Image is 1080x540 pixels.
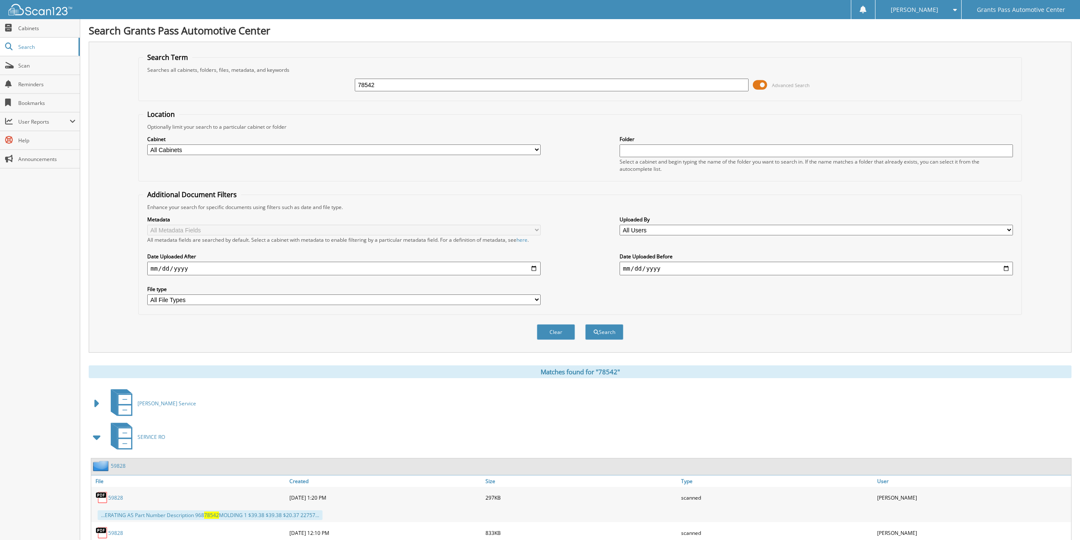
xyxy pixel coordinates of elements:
label: Metadata [147,216,541,223]
div: [PERSON_NAME] [875,489,1071,506]
label: Date Uploaded Before [620,253,1013,260]
a: Created [287,475,483,487]
div: Searches all cabinets, folders, files, metadata, and keywords [143,66,1017,74]
div: All metadata fields are searched by default. Select a cabinet with metadata to enable filtering b... [147,236,541,243]
label: Date Uploaded After [147,253,541,260]
div: scanned [679,489,875,506]
img: folder2.png [93,461,111,471]
a: 59828 [108,494,123,501]
img: PDF.png [95,526,108,539]
span: Bookmarks [18,99,76,107]
span: Help [18,137,76,144]
a: Size [483,475,679,487]
span: Scan [18,62,76,69]
img: PDF.png [95,491,108,504]
div: Enhance your search for specific documents using filters such as date and file type. [143,204,1017,211]
div: Matches found for "78542" [89,365,1072,378]
span: Announcements [18,155,76,163]
div: 297KB [483,489,679,506]
span: 78542 [204,512,219,519]
a: Type [679,475,875,487]
div: Select a cabinet and begin typing the name of the folder you want to search in. If the name match... [620,158,1013,172]
button: Clear [537,324,575,340]
a: User [875,475,1071,487]
span: Reminders [18,81,76,88]
a: [PERSON_NAME] Service [106,387,196,420]
h1: Search Grants Pass Automotive Center [89,23,1072,37]
a: File [91,475,287,487]
div: Optionally limit your search to a particular cabinet or folder [143,123,1017,130]
span: User Reports [18,118,70,125]
input: end [620,262,1013,275]
div: [DATE] 1:20 PM [287,489,483,506]
span: [PERSON_NAME] Service [137,400,196,407]
input: start [147,262,541,275]
a: SERVICE RO [106,420,165,454]
a: 59828 [108,529,123,537]
span: Grants Pass Automotive Center [977,7,1065,12]
legend: Additional Document Filters [143,190,241,199]
span: Cabinets [18,25,76,32]
img: scan123-logo-white.svg [8,4,72,15]
span: Search [18,43,74,51]
span: Advanced Search [772,82,810,88]
span: [PERSON_NAME] [891,7,938,12]
legend: Location [143,110,179,119]
label: Folder [620,136,1013,143]
label: Cabinet [147,136,541,143]
label: File type [147,286,541,293]
a: here [516,236,527,243]
div: ...ERATING AS Part Number Description 968 MOLDING 1 $39.38 $39.38 $20.37 22757... [98,510,323,520]
a: 59828 [111,462,126,469]
button: Search [585,324,623,340]
span: SERVICE RO [137,433,165,441]
iframe: Chat Widget [1038,499,1080,540]
legend: Search Term [143,53,192,62]
label: Uploaded By [620,216,1013,223]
